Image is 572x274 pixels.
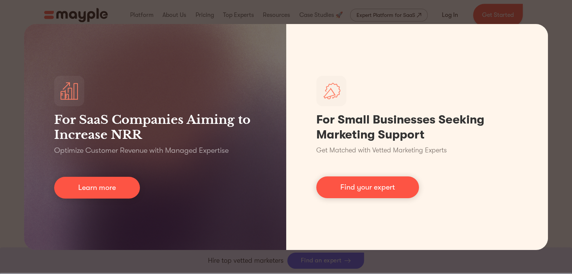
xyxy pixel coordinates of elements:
h3: For SaaS Companies Aiming to Increase NRR [54,112,256,142]
p: Get Matched with Vetted Marketing Experts [316,145,447,155]
h1: For Small Businesses Seeking Marketing Support [316,112,518,142]
a: Find your expert [316,176,419,198]
a: Learn more [54,177,140,199]
p: Optimize Customer Revenue with Managed Expertise [54,145,229,156]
